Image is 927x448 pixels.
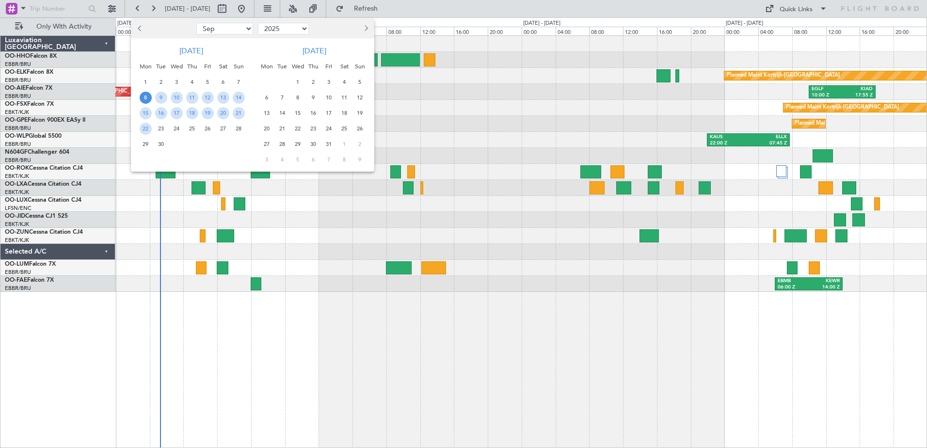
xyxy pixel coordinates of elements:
span: 17 [323,107,335,119]
span: 4 [276,154,288,166]
span: 21 [276,123,288,135]
div: 23-9-2025 [153,121,169,136]
div: 11-10-2025 [336,90,352,105]
div: 22-10-2025 [290,121,305,136]
span: 24 [171,123,183,135]
span: 30 [307,138,320,150]
div: 8-11-2025 [336,152,352,167]
span: 1 [338,138,351,150]
button: Previous month [135,21,145,36]
span: 5 [202,76,214,88]
div: 26-9-2025 [200,121,215,136]
span: 26 [354,123,366,135]
div: 25-9-2025 [184,121,200,136]
span: 20 [217,107,229,119]
div: 14-9-2025 [231,90,246,105]
span: 9 [354,154,366,166]
span: 1 [140,76,152,88]
span: 29 [292,138,304,150]
span: 6 [261,92,273,104]
div: Tue [274,59,290,74]
span: 5 [292,154,304,166]
span: 27 [217,123,229,135]
span: 7 [276,92,288,104]
div: 19-9-2025 [200,105,215,121]
div: 5-10-2025 [352,74,368,90]
span: 12 [354,92,366,104]
div: 9-10-2025 [305,90,321,105]
div: 5-11-2025 [290,152,305,167]
button: Next month [360,21,371,36]
span: 18 [338,107,351,119]
div: 4-11-2025 [274,152,290,167]
div: Sun [231,59,246,74]
div: 31-10-2025 [321,136,336,152]
div: 11-9-2025 [184,90,200,105]
div: 22-9-2025 [138,121,153,136]
span: 10 [323,92,335,104]
span: 19 [202,107,214,119]
div: 3-10-2025 [321,74,336,90]
span: 16 [307,107,320,119]
span: 10 [171,92,183,104]
span: 11 [186,92,198,104]
span: 6 [307,154,320,166]
div: Thu [305,59,321,74]
span: 23 [307,123,320,135]
div: 16-9-2025 [153,105,169,121]
span: 9 [155,92,167,104]
span: 5 [354,76,366,88]
div: 2-10-2025 [305,74,321,90]
span: 16 [155,107,167,119]
div: 21-9-2025 [231,105,246,121]
span: 23 [155,123,167,135]
span: 7 [233,76,245,88]
div: 14-10-2025 [274,105,290,121]
span: 4 [186,76,198,88]
div: 24-9-2025 [169,121,184,136]
div: 5-9-2025 [200,74,215,90]
div: 24-10-2025 [321,121,336,136]
div: 18-9-2025 [184,105,200,121]
span: 14 [233,92,245,104]
div: Wed [290,59,305,74]
span: 29 [140,138,152,150]
div: 1-10-2025 [290,74,305,90]
div: 3-9-2025 [169,74,184,90]
div: 3-11-2025 [259,152,274,167]
div: 30-10-2025 [305,136,321,152]
div: 26-10-2025 [352,121,368,136]
span: 17 [171,107,183,119]
div: 6-9-2025 [215,74,231,90]
div: Fri [200,59,215,74]
div: 23-10-2025 [305,121,321,136]
div: 10-9-2025 [169,90,184,105]
div: 16-10-2025 [305,105,321,121]
div: 10-10-2025 [321,90,336,105]
span: 11 [338,92,351,104]
div: 9-9-2025 [153,90,169,105]
span: 31 [323,138,335,150]
div: 6-11-2025 [305,152,321,167]
div: 13-9-2025 [215,90,231,105]
div: 6-10-2025 [259,90,274,105]
div: 21-10-2025 [274,121,290,136]
div: 25-10-2025 [336,121,352,136]
div: 2-11-2025 [352,136,368,152]
span: 6 [217,76,229,88]
span: 3 [171,76,183,88]
span: 8 [338,154,351,166]
div: 8-9-2025 [138,90,153,105]
div: 30-9-2025 [153,136,169,152]
div: Thu [184,59,200,74]
span: 18 [186,107,198,119]
span: 14 [276,107,288,119]
div: 7-11-2025 [321,152,336,167]
span: 19 [354,107,366,119]
span: 15 [292,107,304,119]
div: Sat [336,59,352,74]
div: 15-9-2025 [138,105,153,121]
span: 13 [261,107,273,119]
span: 28 [276,138,288,150]
div: 7-9-2025 [231,74,246,90]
